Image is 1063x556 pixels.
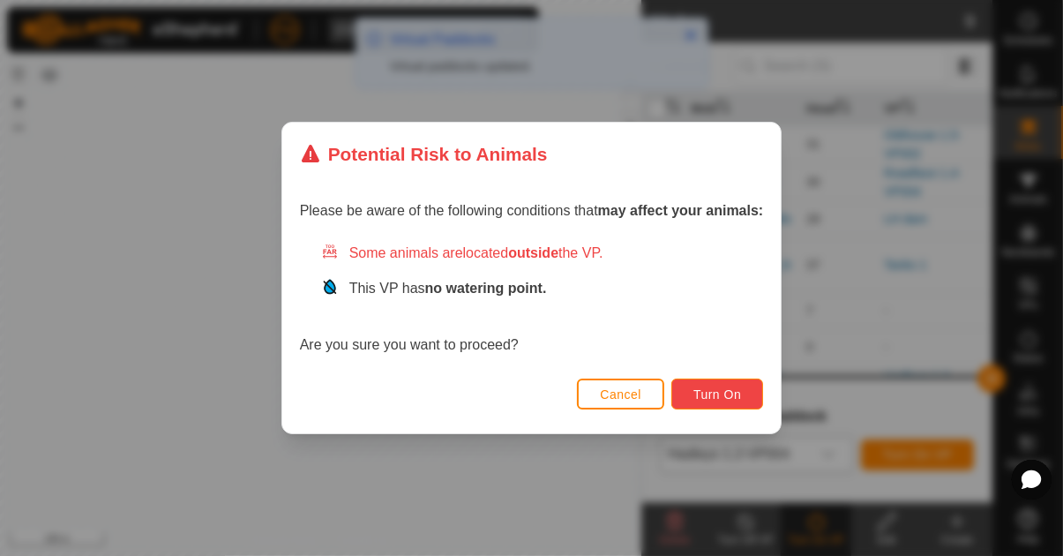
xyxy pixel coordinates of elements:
[300,140,548,168] div: Potential Risk to Animals
[349,281,547,296] span: This VP has
[600,387,641,402] span: Cancel
[508,245,558,260] strong: outside
[577,379,664,409] button: Cancel
[598,203,764,218] strong: may affect your animals:
[321,243,764,264] div: Some animals are
[463,245,603,260] span: located the VP.
[300,203,764,218] span: Please be aware of the following conditions that
[300,243,764,356] div: Are you sure you want to proceed?
[693,387,741,402] span: Turn On
[671,379,763,409] button: Turn On
[425,281,547,296] strong: no watering point.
